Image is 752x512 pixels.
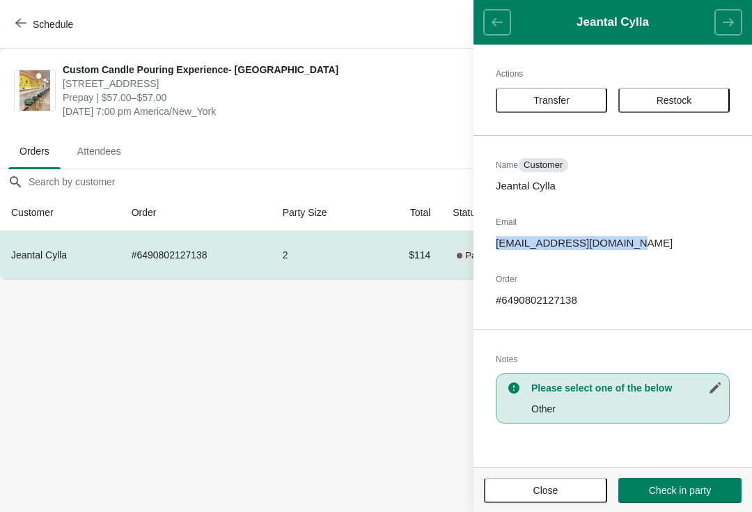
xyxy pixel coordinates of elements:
button: Restock [618,88,730,113]
span: [DATE] 7:00 pm America/New_York [63,104,484,118]
span: Orders [8,139,61,164]
p: Other [531,402,722,416]
span: Customer [524,160,563,171]
p: Jeantal Cylla [496,179,730,193]
button: Transfer [496,88,607,113]
span: Restock [657,95,692,106]
td: 2 [272,231,374,279]
span: Paid [465,250,483,261]
th: Status [441,194,531,231]
span: Custom Candle Pouring Experience- [GEOGRAPHIC_DATA] [63,63,484,77]
h1: Jeantal Cylla [510,15,715,29]
td: # 6490802127138 [120,231,272,279]
h2: Name [496,158,730,172]
p: # 6490802127138 [496,293,730,307]
h2: Email [496,215,730,229]
th: Party Size [272,194,374,231]
h2: Actions [496,67,730,81]
th: Order [120,194,272,231]
h2: Notes [496,352,730,366]
input: Search by customer [28,169,752,194]
p: [EMAIL_ADDRESS][DOMAIN_NAME] [496,236,730,250]
td: $114 [374,231,441,279]
button: Schedule [7,12,84,37]
h3: Please select one of the below [531,381,722,395]
span: Jeantal Cylla [11,249,67,261]
span: Check in party [649,485,711,496]
span: [STREET_ADDRESS] [63,77,484,91]
span: Prepay | $57.00–$57.00 [63,91,484,104]
img: Custom Candle Pouring Experience- Delray Beach [19,70,50,111]
button: Close [484,478,607,503]
span: Schedule [33,19,73,30]
h2: Order [496,272,730,286]
span: Close [533,485,558,496]
th: Total [374,194,441,231]
span: Attendees [66,139,132,164]
button: Check in party [618,478,742,503]
span: Transfer [533,95,570,106]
